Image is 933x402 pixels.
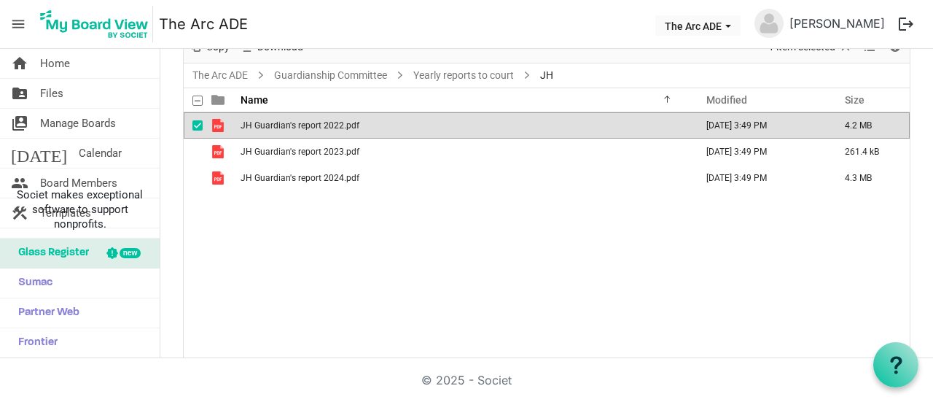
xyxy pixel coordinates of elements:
span: home [11,49,28,78]
span: Board Members [40,169,117,198]
td: checkbox [184,112,203,139]
span: Files [40,79,63,108]
span: Name [241,94,268,106]
img: My Board View Logo [36,6,153,42]
span: [DATE] [11,139,67,168]
span: Societ makes exceptional software to support nonprofits. [7,188,153,231]
td: is template cell column header type [203,139,236,165]
td: is template cell column header type [203,165,236,191]
a: Yearly reports to court [410,66,517,85]
td: August 16, 2025 3:49 PM column header Modified [691,165,829,191]
span: Manage Boards [40,109,116,138]
span: Calendar [79,139,122,168]
span: JH Guardian's report 2023.pdf [241,147,359,157]
button: The Arc ADE dropdownbutton [655,15,741,36]
td: August 16, 2025 3:49 PM column header Modified [691,139,829,165]
td: 4.3 MB is template cell column header Size [829,165,910,191]
span: folder_shared [11,79,28,108]
a: My Board View Logo [36,6,159,42]
img: no-profile-picture.svg [754,9,784,38]
td: JH Guardian's report 2024.pdf is template cell column header Name [236,165,691,191]
a: The Arc ADE [159,9,248,39]
td: JH Guardian's report 2023.pdf is template cell column header Name [236,139,691,165]
span: Modified [706,94,747,106]
a: © 2025 - Societ [421,373,512,387]
span: Sumac [11,268,52,298]
span: Glass Register [11,239,89,268]
a: [PERSON_NAME] [784,9,891,38]
td: JH Guardian's report 2022.pdf is template cell column header Name [236,112,691,139]
span: Frontier [11,328,58,357]
td: August 16, 2025 3:49 PM column header Modified [691,112,829,139]
div: new [120,248,141,258]
td: checkbox [184,165,203,191]
span: Partner Web [11,298,79,328]
span: Size [845,94,864,106]
span: switch_account [11,109,28,138]
td: is template cell column header type [203,112,236,139]
td: 261.4 kB is template cell column header Size [829,139,910,165]
span: JH Guardian's report 2022.pdf [241,120,359,131]
span: Home [40,49,70,78]
span: JH [537,66,556,85]
span: menu [4,10,32,38]
span: JH Guardian's report 2024.pdf [241,173,359,183]
td: 4.2 MB is template cell column header Size [829,112,910,139]
td: checkbox [184,139,203,165]
span: people [11,169,28,198]
button: logout [891,9,921,39]
a: Guardianship Committee [271,66,390,85]
a: The Arc ADE [190,66,251,85]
